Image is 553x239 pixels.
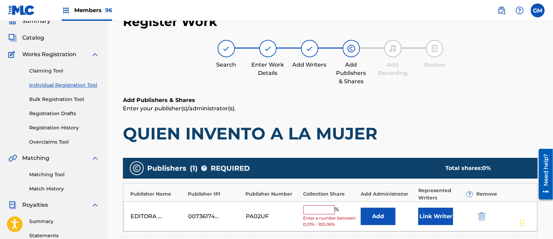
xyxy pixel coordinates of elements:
[419,187,473,202] div: Represented Writers
[74,6,112,14] span: Members
[123,104,538,113] p: Enter your publisher(s)/administrator(s).
[8,5,35,15] img: MLC Logo
[22,34,44,42] span: Catalog
[335,205,341,214] span: %
[190,163,198,173] span: ( 1 )
[389,44,397,53] img: step indicator icon for Add Recording
[29,185,99,193] a: Match History
[8,17,50,25] a: SummarySummary
[130,190,184,198] div: Publisher Name
[22,154,49,162] span: Matching
[245,190,300,198] div: Publisher Number
[513,3,527,17] div: Help
[29,171,99,178] a: Matching Tool
[123,96,538,104] h6: Add Publishers & Shares
[188,190,242,198] div: Publisher IPI
[430,44,439,53] img: step indicator icon for Review
[520,213,525,233] div: Drag
[361,190,415,198] div: Add Administrator
[8,17,17,25] img: Summary
[495,3,509,17] a: Public Search
[29,138,99,146] a: Overclaims Tool
[334,61,369,86] div: Add Publishers & Shares
[105,7,112,14] span: 96
[22,17,50,25] span: Summary
[133,164,141,172] img: publishers
[534,146,553,202] iframe: Resource Center
[8,34,44,42] a: CatalogCatalog
[29,96,99,103] a: Bulk Registration Tool
[417,61,452,69] div: Review
[222,44,231,53] img: step indicator icon for Search
[29,110,99,117] a: Registration Drafts
[22,201,48,209] span: Royalties
[29,218,99,225] a: Summary
[476,190,530,198] div: Remove
[91,154,99,162] img: expand
[303,190,357,198] div: Collection Share
[516,6,524,15] img: help
[418,208,453,225] button: Link Writer
[201,165,207,171] span: ?
[8,154,17,162] img: Matching
[29,67,99,75] a: Claiming Tool
[123,14,217,29] h2: Register Work
[29,82,99,89] a: Individual Registration Tool
[361,208,395,225] button: Add
[8,201,17,209] img: Royalties
[518,206,553,239] iframe: Chat Widget
[209,61,244,69] div: Search
[251,61,285,77] div: Enter Work Details
[264,44,272,53] img: step indicator icon for Enter Work Details
[347,44,355,53] img: step indicator icon for Add Publishers & Shares
[482,165,491,171] span: 0 %
[303,215,358,228] span: Enter a number between 0.01% - 100.06%
[478,212,486,221] img: 12a2ab48e56ec057fbd8.svg
[22,50,76,59] span: Works Registration
[91,201,99,209] img: expand
[292,61,327,69] div: Add Writers
[376,61,410,77] div: Add Recording
[62,6,70,15] img: Top Rightsholders
[467,191,472,197] span: ?
[497,6,506,15] img: search
[531,3,545,17] div: User Menu
[91,50,99,59] img: expand
[8,50,17,59] img: Works Registration
[305,44,314,53] img: step indicator icon for Add Writers
[8,34,17,42] img: Catalog
[445,164,524,172] div: Total shares:
[147,163,186,173] span: Publishers
[123,123,538,144] h1: QUIEN INVENTO A LA MUJER
[211,163,250,173] span: REQUIRED
[29,124,99,131] a: Registration History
